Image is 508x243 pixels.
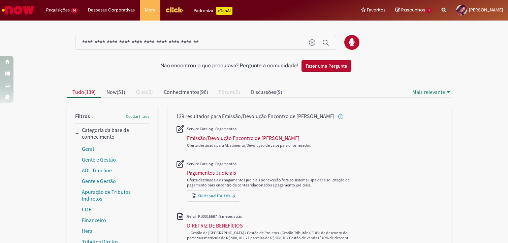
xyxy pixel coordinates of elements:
span: Rascunhos [401,7,425,13]
span: Requisições [46,7,70,13]
a: Rascunhos [395,7,432,13]
button: Fazer uma Pergunta [301,60,351,72]
span: More [145,7,155,13]
span: 1 [426,7,432,13]
div: Padroniza [194,7,232,15]
img: click_logo_yellow_360x200.png [165,5,184,15]
span: Despesas Corporativas [88,7,135,13]
span: 14 [71,8,78,13]
span: [PERSON_NAME] [469,7,503,13]
span: Favoritos [367,7,385,13]
h2: Não encontrou o que procurava? Pergunte à comunidade! [160,63,298,69]
p: +GenAi [216,7,232,15]
img: ServiceNow [1,3,35,17]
